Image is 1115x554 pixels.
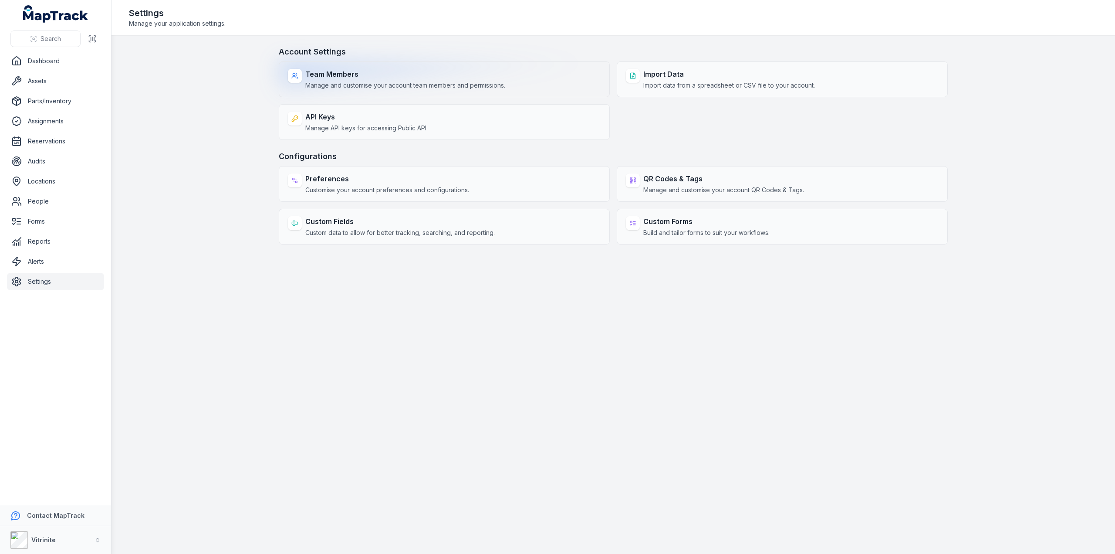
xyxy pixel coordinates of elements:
[41,34,61,43] span: Search
[617,209,948,245] a: Custom FormsBuild and tailor forms to suit your workflows.
[279,61,610,97] a: Team MembersManage and customise your account team members and permissions.
[7,112,104,130] a: Assignments
[305,186,469,194] span: Customise your account preferences and configurations.
[305,69,505,79] strong: Team Members
[279,104,610,140] a: API KeysManage API keys for accessing Public API.
[617,61,948,97] a: Import DataImport data from a spreadsheet or CSV file to your account.
[643,173,804,184] strong: QR Codes & Tags
[617,166,948,202] a: QR Codes & TagsManage and customise your account QR Codes & Tags.
[305,81,505,90] span: Manage and customise your account team members and permissions.
[305,124,428,133] span: Manage API keys for accessing Public API.
[7,153,104,170] a: Audits
[643,81,815,90] span: Import data from a spreadsheet or CSV file to your account.
[643,69,815,79] strong: Import Data
[7,233,104,250] a: Reports
[7,253,104,270] a: Alerts
[129,7,226,19] h2: Settings
[643,216,770,227] strong: Custom Forms
[27,512,84,519] strong: Contact MapTrack
[305,228,495,237] span: Custom data to allow for better tracking, searching, and reporting.
[643,228,770,237] span: Build and tailor forms to suit your workflows.
[305,216,495,227] strong: Custom Fields
[7,273,104,290] a: Settings
[279,150,948,163] h3: Configurations
[10,31,81,47] button: Search
[7,193,104,210] a: People
[279,166,610,202] a: PreferencesCustomise your account preferences and configurations.
[7,72,104,90] a: Assets
[279,46,948,58] h3: Account Settings
[7,52,104,70] a: Dashboard
[305,112,428,122] strong: API Keys
[7,213,104,230] a: Forms
[7,92,104,110] a: Parts/Inventory
[7,173,104,190] a: Locations
[31,536,56,544] strong: Vitrinite
[305,173,469,184] strong: Preferences
[279,209,610,245] a: Custom FieldsCustom data to allow for better tracking, searching, and reporting.
[643,186,804,194] span: Manage and customise your account QR Codes & Tags.
[129,19,226,28] span: Manage your application settings.
[7,133,104,150] a: Reservations
[23,5,88,23] a: MapTrack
